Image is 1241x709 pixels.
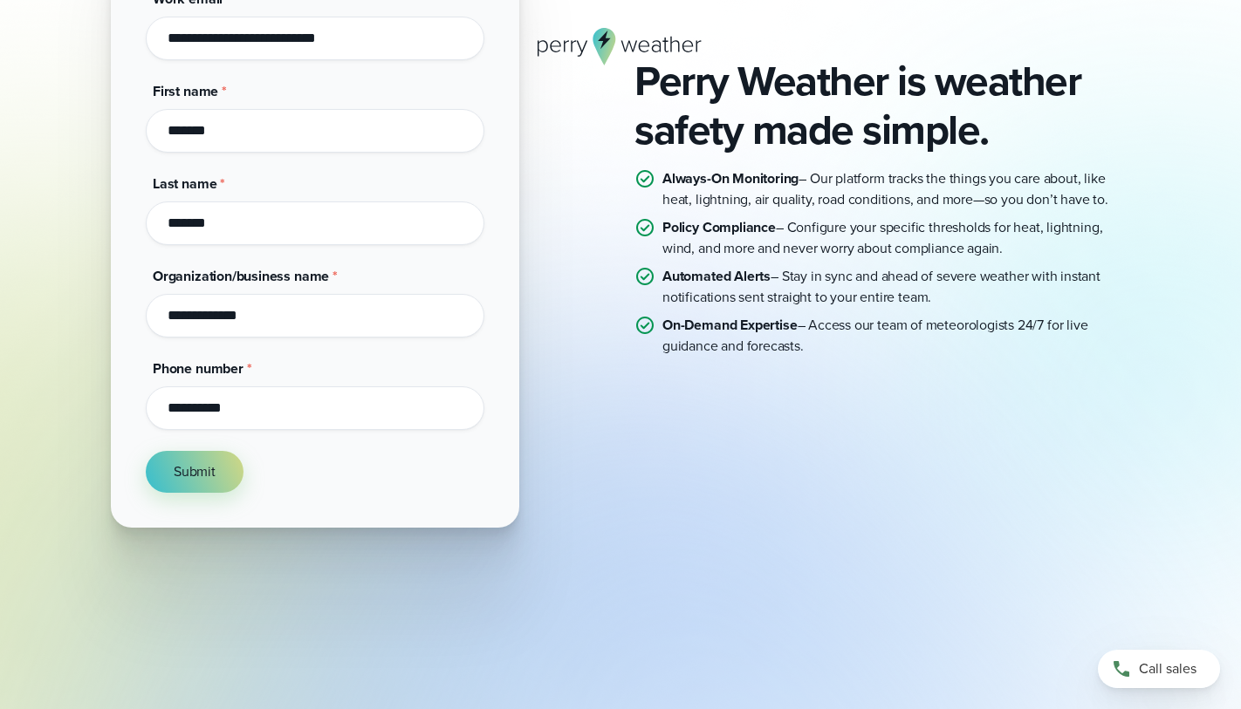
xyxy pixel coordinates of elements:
[662,217,776,237] strong: Policy Compliance
[634,57,1130,154] h2: Perry Weather is weather safety made simple.
[153,358,243,378] span: Phone number
[662,168,799,188] strong: Always-On Monitoring
[153,81,218,101] span: First name
[662,266,771,286] strong: Automated Alerts
[153,266,329,286] span: Organization/business name
[662,217,1130,259] p: – Configure your specific thresholds for heat, lightning, wind, and more and never worry about co...
[1098,650,1220,688] a: Call sales
[662,315,798,335] strong: On-Demand Expertise
[153,174,216,194] span: Last name
[1139,658,1196,679] span: Call sales
[662,266,1130,308] p: – Stay in sync and ahead of severe weather with instant notifications sent straight to your entir...
[662,315,1130,357] p: – Access our team of meteorologists 24/7 for live guidance and forecasts.
[662,168,1130,210] p: – Our platform tracks the things you care about, like heat, lightning, air quality, road conditio...
[146,451,243,493] button: Submit
[174,461,216,482] span: Submit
